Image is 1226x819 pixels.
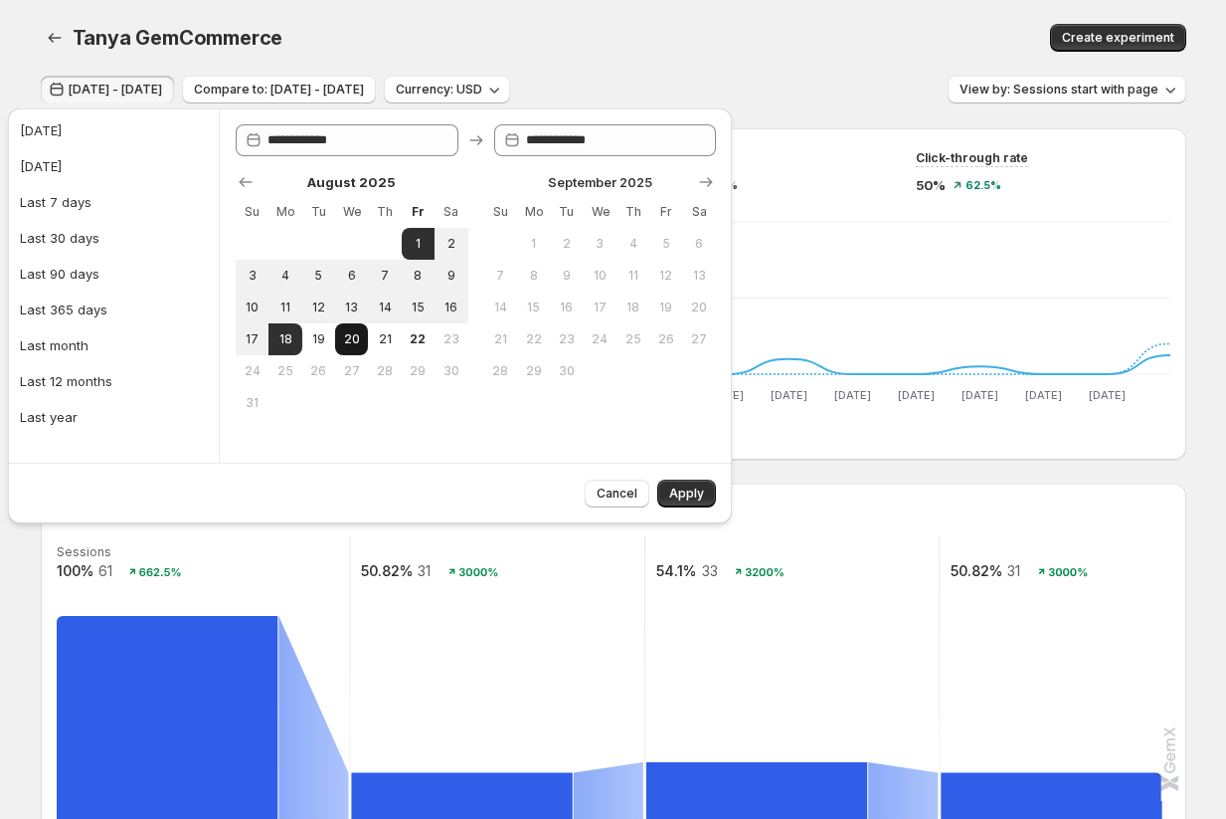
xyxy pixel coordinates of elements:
[897,388,934,402] text: [DATE]
[376,204,393,220] span: Th
[310,300,327,315] span: 12
[770,388,806,402] text: [DATE]
[683,228,716,260] button: Saturday September 6 2025
[20,371,112,391] div: Last 12 months
[182,76,376,103] button: Compare to: [DATE] - [DATE]
[302,355,335,387] button: Tuesday August 26 2025
[517,196,550,228] th: Monday
[525,331,542,347] span: 22
[41,76,174,103] button: [DATE] - [DATE]
[410,331,427,347] span: 22
[20,120,62,140] div: [DATE]
[965,179,1001,191] span: 62.5%
[268,323,301,355] button: End of range Monday August 18 2025
[492,268,509,284] span: 7
[558,331,575,347] span: 23
[376,268,393,284] span: 7
[691,268,708,284] span: 13
[20,156,62,176] div: [DATE]
[592,268,609,284] span: 10
[1007,562,1020,579] text: 31
[276,204,293,220] span: Mo
[435,292,467,323] button: Saturday August 16 2025
[396,82,482,98] span: Currency: USD
[458,565,498,579] text: 3000%
[624,268,641,284] span: 11
[616,292,649,323] button: Thursday September 18 2025
[558,363,575,379] span: 30
[525,268,542,284] span: 8
[276,268,293,284] span: 4
[492,204,509,220] span: Su
[624,236,641,252] span: 4
[57,562,93,579] text: 100%
[525,204,542,220] span: Mo
[484,355,517,387] button: Sunday September 28 2025
[236,387,268,419] button: Sunday August 31 2025
[20,228,99,248] div: Last 30 days
[948,76,1186,103] button: View by: Sessions start with page
[73,26,283,50] span: Tanya GemCommerce
[624,331,641,347] span: 25
[361,562,413,579] text: 50.82%
[244,331,261,347] span: 17
[343,363,360,379] span: 27
[244,395,261,411] span: 31
[384,76,510,103] button: Currency: USD
[961,388,997,402] text: [DATE]
[616,196,649,228] th: Thursday
[517,292,550,323] button: Monday September 15 2025
[558,204,575,220] span: Tu
[649,292,682,323] button: Friday September 19 2025
[657,236,674,252] span: 5
[236,260,268,292] button: Sunday August 3 2025
[492,363,509,379] span: 28
[584,196,616,228] th: Wednesday
[236,323,268,355] button: Sunday August 17 2025
[435,196,467,228] th: Saturday
[14,150,213,182] button: [DATE]
[402,292,435,323] button: Friday August 15 2025
[57,544,111,559] text: Sessions
[745,565,785,579] text: 3200%
[584,260,616,292] button: Wednesday September 10 2025
[402,228,435,260] button: Start of range Friday August 1 2025
[442,300,459,315] span: 16
[550,260,583,292] button: Tuesday September 9 2025
[657,331,674,347] span: 26
[335,323,368,355] button: Wednesday August 20 2025
[97,562,111,579] text: 61
[691,300,708,315] span: 20
[484,323,517,355] button: Sunday September 21 2025
[550,228,583,260] button: Tuesday September 2 2025
[616,323,649,355] button: Thursday September 25 2025
[302,196,335,228] th: Tuesday
[442,363,459,379] span: 30
[616,228,649,260] button: Thursday September 4 2025
[655,562,695,579] text: 54.1%
[268,355,301,387] button: Monday August 25 2025
[236,292,268,323] button: Sunday August 10 2025
[376,300,393,315] span: 14
[592,236,609,252] span: 3
[268,196,301,228] th: Monday
[368,260,401,292] button: Thursday August 7 2025
[302,292,335,323] button: Tuesday August 12 2025
[592,204,609,220] span: We
[244,300,261,315] span: 10
[585,480,649,508] button: Cancel
[525,363,542,379] span: 29
[657,204,674,220] span: Fr
[418,562,431,579] text: 31
[683,196,716,228] th: Saturday
[14,222,213,254] button: Last 30 days
[558,300,575,315] span: 16
[20,335,88,355] div: Last month
[525,300,542,315] span: 15
[692,168,720,196] button: Show next month, October 2025
[69,82,162,98] span: [DATE] - [DATE]
[701,562,717,579] text: 33
[368,196,401,228] th: Thursday
[442,204,459,220] span: Sa
[343,331,360,347] span: 20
